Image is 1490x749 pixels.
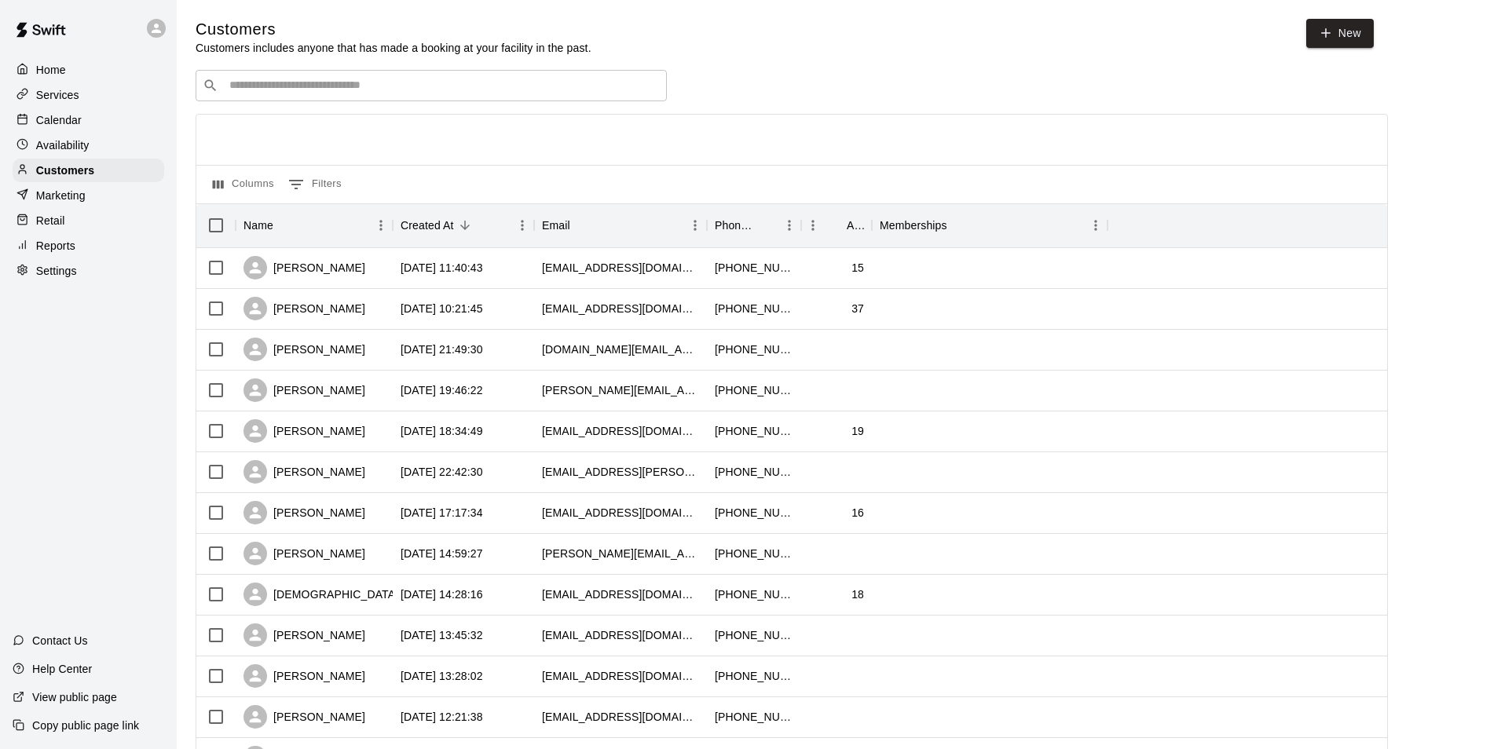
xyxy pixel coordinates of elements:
button: Sort [273,214,295,236]
a: Calendar [13,108,164,132]
p: Customers includes anyone that has made a booking at your facility in the past. [196,40,591,56]
button: Select columns [209,172,278,197]
div: [PERSON_NAME] [243,623,365,647]
button: Menu [511,214,534,237]
div: 2025-08-10 13:45:32 [401,627,483,643]
div: peanut.002004@gmail.com [542,505,699,521]
div: 19 [851,423,864,439]
a: Availability [13,133,164,157]
div: Age [801,203,872,247]
div: +18039792991 [715,301,793,316]
div: 18 [851,586,864,602]
div: Phone Number [715,203,756,247]
button: Sort [570,214,592,236]
div: [PERSON_NAME] [243,338,365,361]
div: Memberships [872,203,1107,247]
p: Services [36,87,79,103]
div: 2025-08-11 14:59:27 [401,546,483,561]
div: Search customers by name or email [196,70,667,101]
div: [PERSON_NAME] [243,705,365,729]
button: Menu [369,214,393,237]
div: Phone Number [707,203,801,247]
a: Settings [13,259,164,283]
h5: Customers [196,19,591,40]
a: Marketing [13,184,164,207]
a: Retail [13,209,164,232]
p: Calendar [36,112,82,128]
div: 2025-08-11 22:42:30 [401,464,483,480]
div: 2025-08-12 21:49:30 [401,342,483,357]
div: 37 [851,301,864,316]
a: Services [13,83,164,107]
div: gregory.cogswell@hotmail.com [542,382,699,398]
button: Sort [825,214,847,236]
p: Reports [36,238,75,254]
a: Home [13,58,164,82]
div: +16025038549 [715,464,793,480]
div: 16 [851,505,864,521]
p: Help Center [32,661,92,677]
div: duketaylor10@icloud.com [542,260,699,276]
div: +16026171642 [715,342,793,357]
div: Email [542,203,570,247]
p: Copy public page link [32,718,139,733]
div: Age [847,203,864,247]
div: [PERSON_NAME] [243,501,365,524]
div: [DEMOGRAPHIC_DATA][PERSON_NAME] [243,583,490,606]
div: 2025-08-14 10:21:45 [401,301,483,316]
div: 2025-08-11 14:28:16 [401,586,483,602]
p: Marketing [36,188,86,203]
p: View public page [32,689,117,705]
div: ralther21@yahoo.com [542,586,699,602]
div: 2025-08-10 13:28:02 [401,668,483,684]
div: sonofpromise.gd@gmail.com [542,342,699,357]
a: Customers [13,159,164,182]
div: +15203704550 [715,668,793,684]
div: [PERSON_NAME] [243,297,365,320]
div: Memberships [880,203,947,247]
div: +17209984679 [715,709,793,725]
div: [PERSON_NAME] [243,419,365,443]
button: Sort [947,214,969,236]
div: simonfernandez1529@gmail.com [542,423,699,439]
div: [PERSON_NAME] [243,460,365,484]
div: [PERSON_NAME] [243,256,365,280]
div: +17205198589 [715,627,793,643]
div: Created At [393,203,534,247]
div: +16024861412 [715,382,793,398]
button: Sort [756,214,778,236]
div: pettymichael01@gmail.com [542,301,699,316]
div: Email [534,203,707,247]
div: Created At [401,203,454,247]
div: 2025-08-11 17:17:34 [401,505,483,521]
a: Reports [13,234,164,258]
div: 2025-08-10 12:21:38 [401,709,483,725]
div: kmrnkay@gmail.com [542,709,699,725]
div: [PERSON_NAME] [243,542,365,565]
div: tylersabey@gmail.com [542,627,699,643]
div: 2025-08-12 18:34:49 [401,423,483,439]
div: Name [243,203,273,247]
a: New [1306,19,1374,48]
div: kirosh25@gmail.com [542,668,699,684]
div: gabe.florio@gmail.com [542,464,699,480]
div: daniel.scott@gmail.com [542,546,699,561]
div: 2025-08-14 11:40:43 [401,260,483,276]
div: 2025-08-12 19:46:22 [401,382,483,398]
div: +12248052229 [715,586,793,602]
p: Contact Us [32,633,88,649]
p: Availability [36,137,90,153]
button: Sort [454,214,476,236]
div: +14808106896 [715,423,793,439]
button: Menu [1084,214,1107,237]
div: [PERSON_NAME] [243,378,365,402]
p: Retail [36,213,65,228]
div: +14808513992 [715,505,793,521]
